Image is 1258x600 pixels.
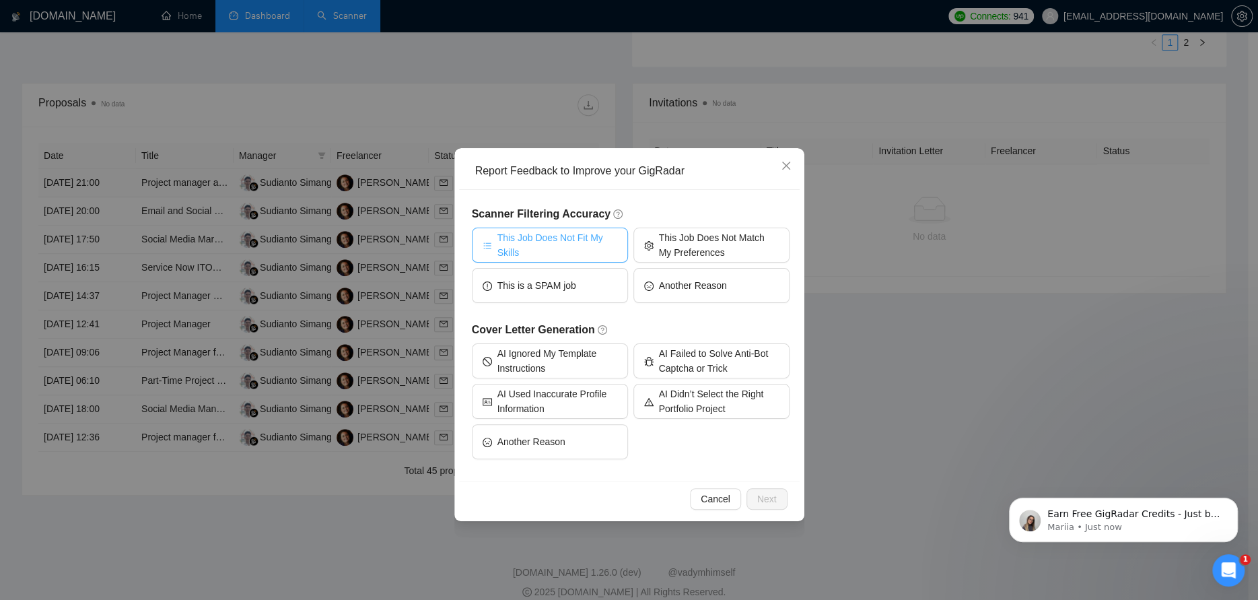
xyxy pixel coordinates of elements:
[659,278,727,293] span: Another Reason
[659,387,779,416] span: AI Didn’t Select the Right Portfolio Project
[472,343,628,378] button: stopAI Ignored My Template Instructions
[633,268,790,303] button: frownAnother Reason
[483,396,492,406] span: idcard
[483,280,492,290] span: exclamation-circle
[644,240,654,250] span: setting
[746,488,788,510] button: Next
[472,424,628,459] button: frownAnother Reason
[701,492,730,506] span: Cancel
[598,325,608,335] span: question-circle
[475,164,793,178] div: Report Feedback to Improve your GigRadar
[633,228,790,263] button: settingThis Job Does Not Match My Preferences
[497,434,565,449] span: Another Reason
[497,346,617,376] span: AI Ignored My Template Instructions
[483,240,492,250] span: bars
[633,343,790,378] button: bugAI Failed to Solve Anti-Bot Captcha or Trick
[472,322,790,338] h5: Cover Letter Generation
[483,356,492,366] span: stop
[633,384,790,419] button: warningAI Didn’t Select the Right Portfolio Project
[472,384,628,419] button: idcardAI Used Inaccurate Profile Information
[659,230,779,260] span: This Job Does Not Match My Preferences
[659,346,779,376] span: AI Failed to Solve Anti-Bot Captcha or Trick
[472,206,790,222] h5: Scanner Filtering Accuracy
[644,396,654,406] span: warning
[472,228,628,263] button: barsThis Job Does Not Fit My Skills
[768,148,804,185] button: Close
[497,278,576,293] span: This is a SPAM job
[1240,554,1251,565] span: 1
[644,356,654,366] span: bug
[781,160,792,171] span: close
[613,209,624,220] span: question-circle
[497,387,617,416] span: AI Used Inaccurate Profile Information
[690,488,741,510] button: Cancel
[483,436,492,446] span: frown
[497,230,617,260] span: This Job Does Not Fit My Skills
[472,268,628,303] button: exclamation-circleThis is a SPAM job
[989,469,1258,564] iframe: Intercom notifications message
[1212,554,1245,587] iframe: Intercom live chat
[644,280,654,290] span: frown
